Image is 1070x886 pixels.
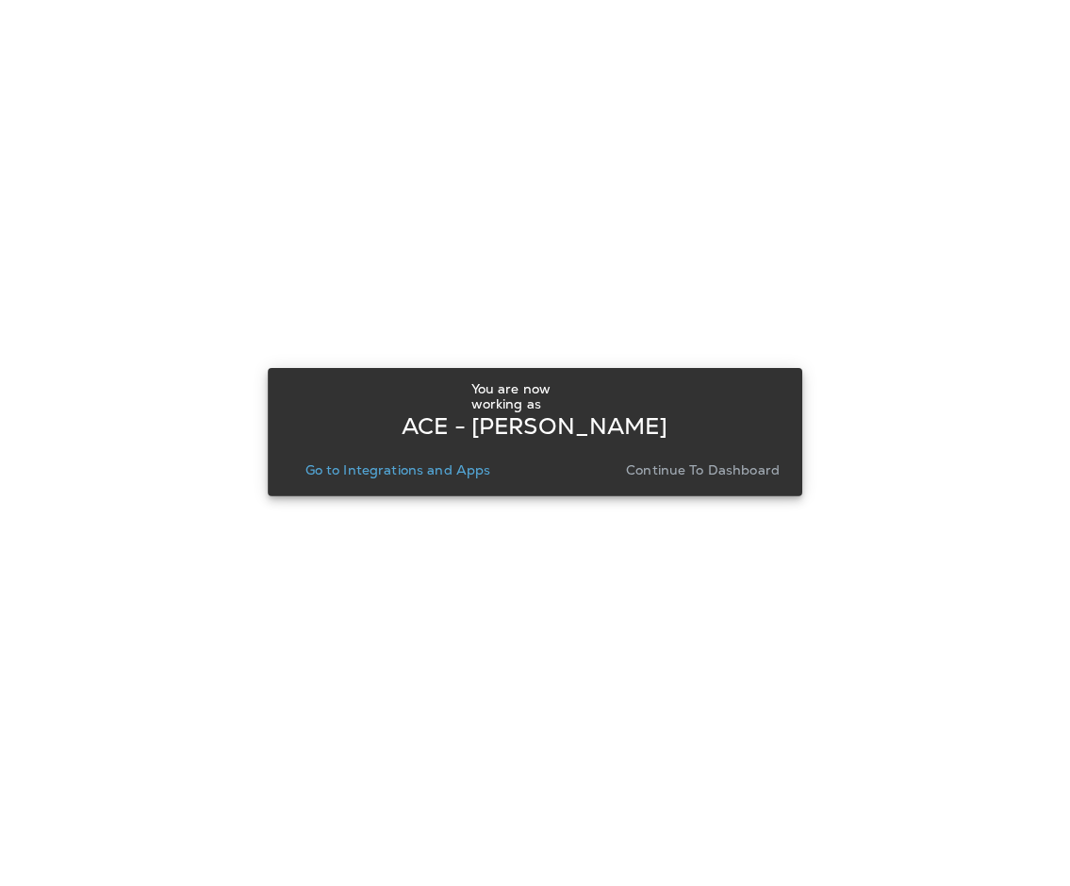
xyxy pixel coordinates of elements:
button: Continue to Dashboard [618,457,787,483]
p: Go to Integrations and Apps [305,462,491,477]
p: You are now working as [471,381,600,411]
p: Continue to Dashboard [626,462,780,477]
button: Go to Integrations and Apps [298,457,499,483]
p: ACE - [PERSON_NAME] [402,419,668,434]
